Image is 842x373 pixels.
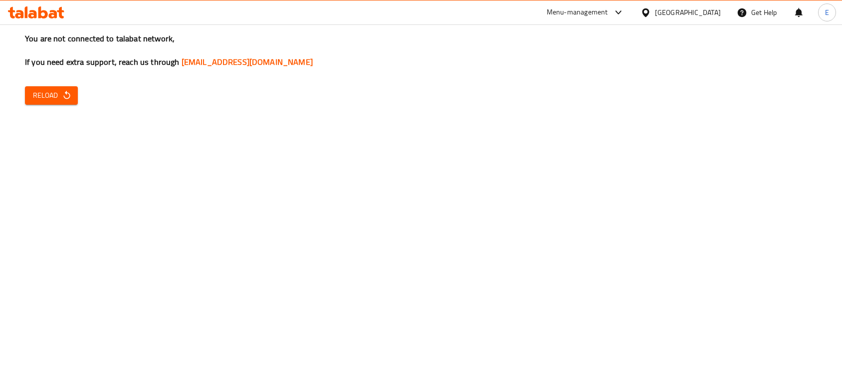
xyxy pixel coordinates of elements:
span: Reload [33,89,70,102]
div: Menu-management [547,6,608,18]
a: [EMAIL_ADDRESS][DOMAIN_NAME] [182,54,313,69]
button: Reload [25,86,78,105]
div: [GEOGRAPHIC_DATA] [655,7,721,18]
h3: You are not connected to talabat network, If you need extra support, reach us through [25,33,817,68]
span: E [825,7,829,18]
